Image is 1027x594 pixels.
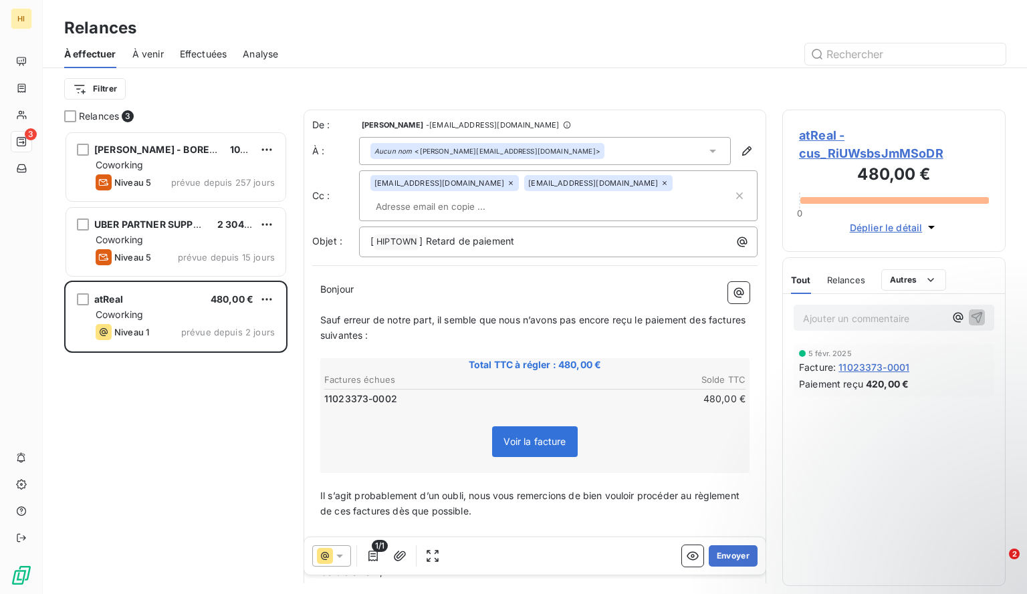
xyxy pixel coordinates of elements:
h3: Relances [64,16,136,40]
span: Coworking [96,159,143,170]
span: 2 [1009,549,1020,559]
iframe: Intercom live chat [982,549,1014,581]
span: Coworking [96,309,143,320]
span: [EMAIL_ADDRESS][DOMAIN_NAME] [374,179,504,187]
span: Merci beaucoup [320,536,393,547]
span: prévue depuis 257 jours [171,177,275,188]
span: [PERSON_NAME] - BOREAL CONSEIL INC PACA [94,144,312,155]
span: Coworking [96,234,143,245]
span: [ [370,235,374,247]
span: Sauf erreur de notre part, il semble que nous n’avons pas encore reçu le paiement des factures su... [320,314,748,341]
span: 420,00 € [866,377,909,391]
span: De : [312,118,359,132]
span: 3 [25,128,37,140]
span: Effectuées [180,47,227,61]
input: Rechercher [805,43,1006,65]
td: 480,00 € [536,392,746,406]
input: Adresse email en copie ... [370,196,525,216]
span: 1/1 [372,540,388,552]
span: atReal - cus_RiUWsbsJmMSoDR [799,126,989,162]
span: 3 [122,110,134,122]
span: 5 févr. 2025 [808,349,852,357]
button: Envoyer [709,545,758,567]
span: Analyse [243,47,278,61]
span: Niveau 5 [114,177,151,188]
span: Déplier le détail [850,220,923,235]
span: Il s’agit probablement d’un oubli, nous vous remercions de bien vouloir procéder au règlement de ... [320,490,742,516]
div: <[PERSON_NAME][EMAIL_ADDRESS][DOMAIN_NAME]> [374,146,600,156]
span: atReal [94,293,123,305]
label: Cc : [312,189,359,202]
span: HIPTOWN [374,235,419,250]
span: Niveau 5 [114,252,151,263]
h3: 480,00 € [799,162,989,189]
span: UBER PARTNER SUPPORT FRANCE [94,218,253,230]
span: Niveau 1 [114,327,149,337]
span: Bonjour [320,283,354,295]
span: 480,00 € [211,293,253,305]
em: Aucun nom [374,146,412,156]
span: Objet : [312,235,342,247]
span: 11023373-0002 [324,392,397,406]
th: Solde TTC [536,373,746,387]
span: prévue depuis 2 jours [181,327,275,337]
span: ] Retard de paiement [419,235,514,247]
button: Filtrer [64,78,126,100]
span: [PERSON_NAME] [362,121,423,129]
span: 108,00 € [230,144,271,155]
span: Tout [791,275,811,285]
span: Relances [827,275,865,285]
span: - [EMAIL_ADDRESS][DOMAIN_NAME] [426,121,559,129]
span: Facture : [799,360,836,374]
span: Total TTC à régler : 480,00 € [322,358,748,372]
span: 0 [797,208,802,218]
div: grid [64,131,288,594]
button: Déplier le détail [846,220,943,235]
img: Logo LeanPay [11,565,32,586]
span: À venir [132,47,164,61]
span: À effectuer [64,47,116,61]
button: Autres [881,269,946,291]
span: Voir la facture [503,436,566,447]
iframe: Intercom notifications message [760,464,1027,558]
span: [EMAIL_ADDRESS][DOMAIN_NAME] [528,179,658,187]
label: À : [312,144,359,158]
span: Paiement reçu [799,377,863,391]
div: HI [11,8,32,29]
span: 2 304,00 € [217,218,269,230]
span: 11023373-0001 [838,360,909,374]
span: Relances [79,110,119,123]
span: prévue depuis 15 jours [178,252,275,263]
th: Factures échues [324,373,534,387]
